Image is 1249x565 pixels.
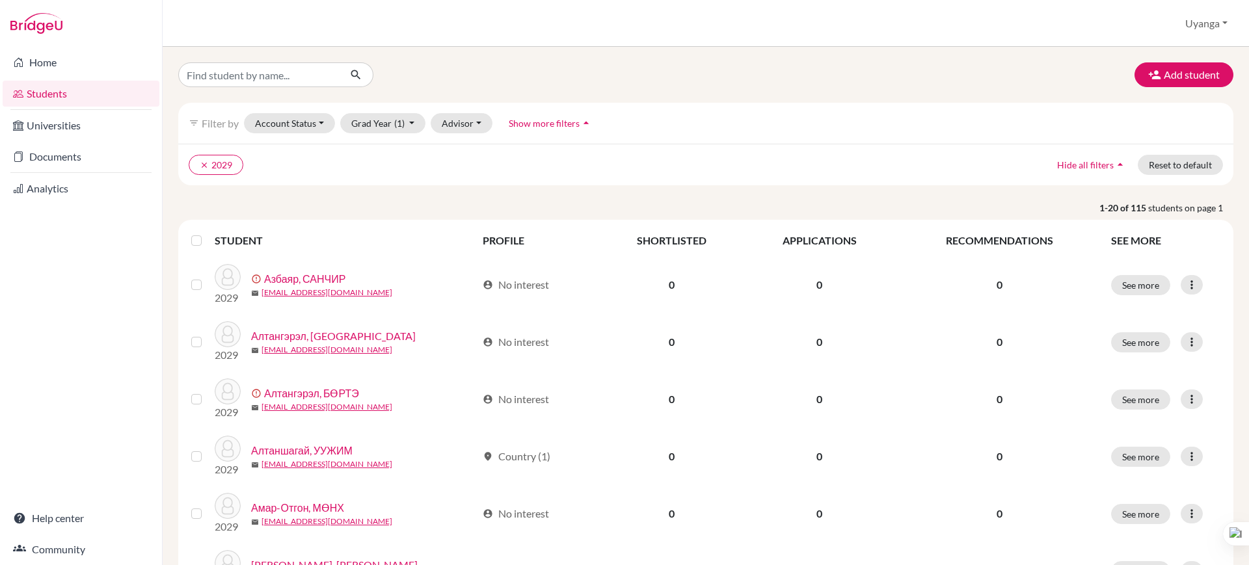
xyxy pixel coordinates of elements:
button: Advisor [431,113,492,133]
a: Help center [3,505,159,531]
a: Students [3,81,159,107]
p: 0 [904,449,1095,464]
i: arrow_drop_up [580,116,593,129]
th: RECOMMENDATIONS [896,225,1103,256]
img: Bridge-U [10,13,62,34]
img: Алтангэрэл, АЗБАЯР [215,321,241,347]
a: [EMAIL_ADDRESS][DOMAIN_NAME] [262,458,392,470]
p: 2029 [215,462,241,477]
button: clear2029 [189,155,243,175]
button: Add student [1135,62,1233,87]
td: 0 [744,371,895,428]
th: SEE MORE [1103,225,1228,256]
span: Hide all filters [1057,159,1114,170]
div: No interest [483,506,549,521]
td: 0 [600,428,744,485]
button: See more [1111,389,1170,410]
span: mail [251,461,259,469]
a: Азбаяр, САНЧИР [264,271,345,287]
button: See more [1111,447,1170,467]
span: account_circle [483,337,493,347]
a: Documents [3,144,159,170]
span: account_circle [483,508,493,519]
button: See more [1111,332,1170,352]
i: arrow_drop_up [1114,158,1127,171]
button: Show more filtersarrow_drop_up [498,113,604,133]
th: APPLICATIONS [744,225,895,256]
th: PROFILE [475,225,600,256]
span: mail [251,404,259,412]
img: Азбаяр, САНЧИР [215,264,241,290]
a: [EMAIL_ADDRESS][DOMAIN_NAME] [262,287,392,298]
span: error_outline [251,388,264,399]
td: 0 [744,428,895,485]
p: 0 [904,391,1095,407]
span: students on page 1 [1148,201,1233,215]
a: [EMAIL_ADDRESS][DOMAIN_NAME] [262,516,392,527]
span: Filter by [202,117,239,129]
span: location_on [483,451,493,462]
div: Country (1) [483,449,550,464]
span: mail [251,289,259,297]
td: 0 [600,485,744,542]
span: Show more filters [509,118,580,129]
p: 0 [904,277,1095,293]
strong: 1-20 of 115 [1099,201,1148,215]
a: Алтангэрэл, [GEOGRAPHIC_DATA] [251,328,416,344]
span: (1) [394,118,405,129]
p: 0 [904,334,1095,350]
div: No interest [483,391,549,407]
td: 0 [600,313,744,371]
span: mail [251,347,259,354]
p: 2029 [215,290,241,306]
button: Grad Year(1) [340,113,426,133]
td: 0 [600,371,744,428]
input: Find student by name... [178,62,340,87]
img: Амар-Отгон, МӨНХ [215,493,241,519]
img: Алтаншагай, УУЖИМ [215,436,241,462]
img: Алтангэрэл, БӨРТЭ [215,378,241,404]
a: [EMAIL_ADDRESS][DOMAIN_NAME] [262,401,392,413]
span: mail [251,518,259,526]
a: Community [3,536,159,562]
th: STUDENT [215,225,475,256]
a: Алтаншагай, УУЖИМ [251,443,353,458]
td: 0 [600,256,744,313]
div: No interest [483,334,549,350]
span: account_circle [483,394,493,404]
p: 2029 [215,404,241,420]
p: 2029 [215,347,241,363]
i: clear [200,161,209,170]
td: 0 [744,485,895,542]
span: account_circle [483,280,493,290]
span: error_outline [251,274,264,284]
a: Алтангэрэл, БӨРТЭ [264,386,359,401]
button: Reset to default [1138,155,1223,175]
a: Home [3,49,159,75]
td: 0 [744,313,895,371]
th: SHORTLISTED [600,225,744,256]
a: Амар-Отгон, МӨНХ [251,500,344,516]
button: Uyanga [1179,11,1233,36]
div: No interest [483,277,549,293]
button: Account Status [244,113,335,133]
p: 2029 [215,519,241,534]
button: See more [1111,504,1170,524]
button: See more [1111,275,1170,295]
a: [EMAIL_ADDRESS][DOMAIN_NAME] [262,344,392,356]
button: Hide all filtersarrow_drop_up [1046,155,1138,175]
a: Analytics [3,176,159,202]
a: Universities [3,112,159,138]
i: filter_list [189,118,199,128]
p: 0 [904,506,1095,521]
td: 0 [744,256,895,313]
